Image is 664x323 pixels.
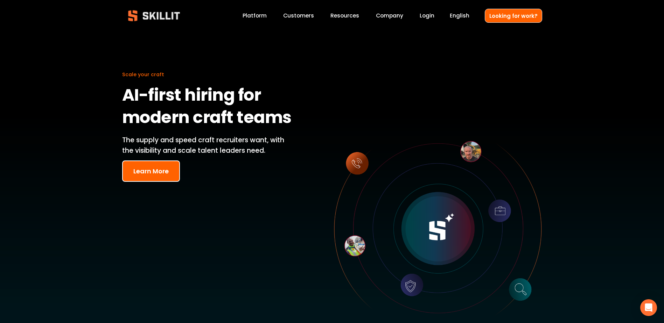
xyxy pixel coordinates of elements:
div: Open Intercom Messenger [640,299,657,316]
span: English [450,12,469,20]
a: folder dropdown [330,11,359,21]
a: Customers [283,11,314,21]
span: Resources [330,12,359,20]
a: Looking for work? [485,9,542,22]
span: Scale your craft [122,71,164,78]
p: The supply and speed craft recruiters want, with the visibility and scale talent leaders need. [122,135,295,156]
img: Skillit [122,5,186,26]
strong: AI-first hiring for modern craft teams [122,82,292,133]
a: Platform [243,11,267,21]
button: Learn More [122,160,180,182]
div: language picker [450,11,469,21]
a: Login [420,11,434,21]
a: Company [376,11,403,21]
